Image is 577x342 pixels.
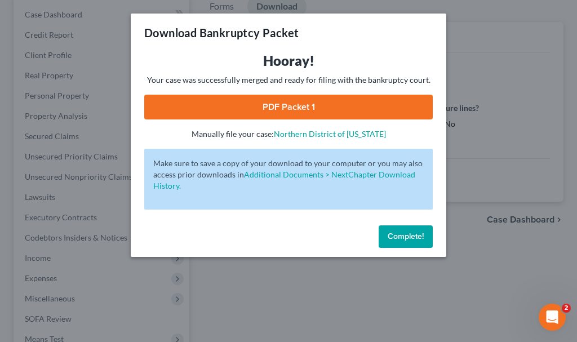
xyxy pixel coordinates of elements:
[539,304,566,331] iframe: Intercom live chat
[153,158,424,192] p: Make sure to save a copy of your download to your computer or you may also access prior downloads in
[144,52,433,70] h3: Hooray!
[144,95,433,119] a: PDF Packet 1
[153,170,415,190] a: Additional Documents > NextChapter Download History.
[144,25,299,41] h3: Download Bankruptcy Packet
[379,225,433,248] button: Complete!
[274,129,386,139] a: Northern District of [US_STATE]
[388,232,424,241] span: Complete!
[562,304,571,313] span: 2
[144,74,433,86] p: Your case was successfully merged and ready for filing with the bankruptcy court.
[144,128,433,140] p: Manually file your case:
